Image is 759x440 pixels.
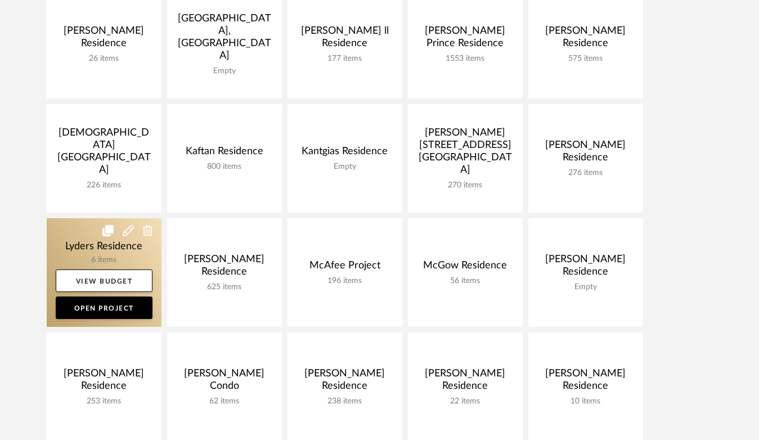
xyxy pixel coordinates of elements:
div: 800 items [176,162,273,172]
div: [PERSON_NAME] Condo [176,367,273,397]
div: [PERSON_NAME] Residence [56,367,152,397]
a: View Budget [56,270,152,292]
div: 1553 items [417,54,514,64]
div: [PERSON_NAME] Residence [537,367,634,397]
div: [PERSON_NAME] Residence [417,367,514,397]
div: 10 items [537,397,634,406]
div: [GEOGRAPHIC_DATA], [GEOGRAPHIC_DATA] [176,12,273,66]
div: 196 items [297,276,393,286]
div: [PERSON_NAME] Residence [176,253,273,282]
div: 270 items [417,181,514,190]
div: 56 items [417,276,514,286]
div: 575 items [537,54,634,64]
div: Empty [537,282,634,292]
div: Empty [297,162,393,172]
a: Open Project [56,297,152,319]
div: McGow Residence [417,259,514,276]
div: [PERSON_NAME] Residence [537,25,634,54]
div: McAfee Project [297,259,393,276]
div: [PERSON_NAME] Prince Residence [417,25,514,54]
div: Kaftan Residence [176,145,273,162]
div: 226 items [56,181,152,190]
div: 238 items [297,397,393,406]
div: 177 items [297,54,393,64]
div: 253 items [56,397,152,406]
div: 22 items [417,397,514,406]
div: [PERSON_NAME] Residence [537,253,634,282]
div: [PERSON_NAME] ll Residence [297,25,393,54]
div: 625 items [176,282,273,292]
div: 26 items [56,54,152,64]
div: [DEMOGRAPHIC_DATA] [GEOGRAPHIC_DATA] [56,127,152,181]
div: Empty [176,66,273,76]
div: [PERSON_NAME] Residence [56,25,152,54]
div: Kantgias Residence [297,145,393,162]
div: [PERSON_NAME] [STREET_ADDRESS][GEOGRAPHIC_DATA] [417,127,514,181]
div: [PERSON_NAME] Residence [297,367,393,397]
div: 62 items [176,397,273,406]
div: [PERSON_NAME] Residence [537,139,634,168]
div: 276 items [537,168,634,178]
